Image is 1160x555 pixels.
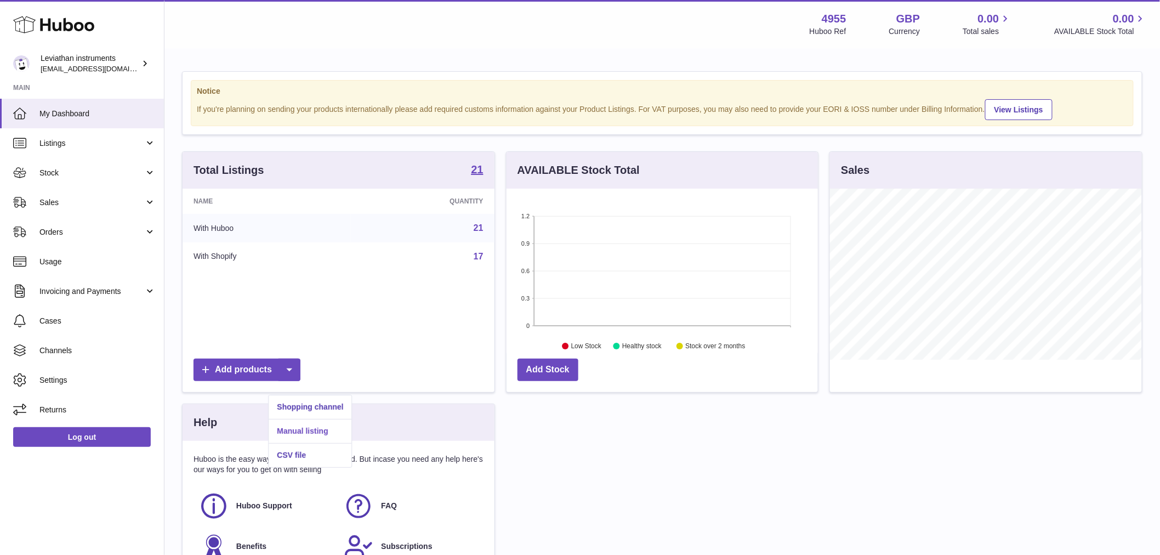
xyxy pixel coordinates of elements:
div: Leviathan instruments [41,53,139,74]
span: My Dashboard [39,109,156,119]
span: Orders [39,227,144,237]
a: Log out [13,427,151,447]
span: Settings [39,375,156,386]
a: Shopping channel [269,395,351,419]
text: Stock over 2 months [685,343,745,350]
p: Huboo is the easy way to get your stock fulfilled. But incase you need any help here's our ways f... [194,454,484,475]
text: 1.2 [521,213,530,219]
img: internalAdmin-4955@internal.huboo.com [13,55,30,72]
h3: Total Listings [194,163,264,178]
a: 21 [471,164,483,177]
a: Huboo Support [199,491,333,521]
span: Channels [39,346,156,356]
text: Low Stock [571,343,602,350]
th: Quantity [351,189,494,214]
span: Benefits [236,541,266,552]
strong: 4955 [822,12,846,26]
span: Returns [39,405,156,415]
strong: 21 [471,164,483,175]
span: Invoicing and Payments [39,286,144,297]
a: CSV file [269,444,351,467]
span: Huboo Support [236,501,292,511]
div: Huboo Ref [810,26,846,37]
span: Listings [39,138,144,149]
td: With Huboo [183,214,351,242]
a: FAQ [344,491,477,521]
td: With Shopify [183,242,351,271]
span: Cases [39,316,156,326]
a: 17 [474,252,484,261]
h3: Help [194,415,217,430]
text: 0.9 [521,240,530,247]
a: 0.00 Total sales [963,12,1011,37]
h3: Sales [841,163,869,178]
th: Name [183,189,351,214]
span: 0.00 [1113,12,1134,26]
a: 21 [474,223,484,233]
text: 0.6 [521,268,530,274]
span: Usage [39,257,156,267]
a: Add Stock [518,359,578,381]
div: If you're planning on sending your products internationally please add required customs informati... [197,98,1128,120]
span: Subscriptions [381,541,432,552]
a: Manual listing [269,420,351,443]
h3: AVAILABLE Stock Total [518,163,640,178]
strong: Notice [197,86,1128,97]
span: AVAILABLE Stock Total [1054,26,1147,37]
a: View Listings [985,99,1053,120]
text: 0.3 [521,295,530,302]
a: 0.00 AVAILABLE Stock Total [1054,12,1147,37]
span: Stock [39,168,144,178]
span: FAQ [381,501,397,511]
span: 0.00 [978,12,999,26]
text: 0 [526,322,530,329]
strong: GBP [896,12,920,26]
div: Currency [889,26,920,37]
a: Add products [194,359,300,381]
span: [EMAIL_ADDRESS][DOMAIN_NAME] [41,64,161,73]
span: Total sales [963,26,1011,37]
span: Sales [39,197,144,208]
text: Healthy stock [622,343,662,350]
